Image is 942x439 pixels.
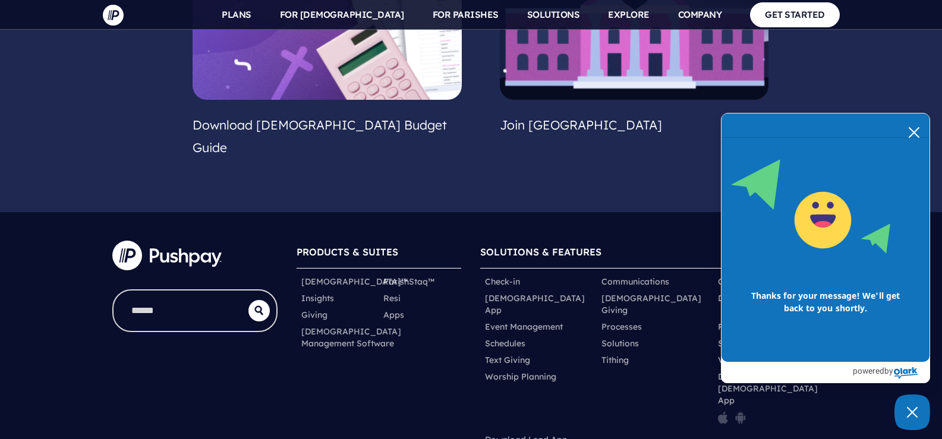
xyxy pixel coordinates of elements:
[718,411,728,424] img: pp_icon_appstore.png
[718,292,798,304] a: Donor Management
[718,354,803,366] a: Volunteer Scheduling
[905,124,924,140] button: close chatbox
[884,363,893,378] span: by
[601,321,642,333] a: Processes
[500,117,662,132] a: Join [GEOGRAPHIC_DATA]
[731,277,920,326] span: Thanks for your message! We'll get back to you shortly.
[485,292,592,316] a: [DEMOGRAPHIC_DATA] App
[301,292,334,304] a: Insights
[713,368,830,431] li: Download [DEMOGRAPHIC_DATA] App
[601,354,629,366] a: Tithing
[750,2,840,27] a: GET STARTED
[297,241,462,269] h6: PRODUCTS & SUITES
[485,354,530,366] a: Text Giving
[383,292,401,304] a: Resi
[301,309,327,321] a: Giving
[383,309,404,321] a: Apps
[721,113,930,383] div: olark chatbox
[718,276,795,288] a: Content and Media
[601,276,669,288] a: Communications
[894,394,930,430] button: Close Chatbox
[485,371,556,383] a: Worship Planning
[301,276,408,288] a: [DEMOGRAPHIC_DATA]™
[718,337,760,349] a: Streaming
[853,363,884,378] span: powered
[485,321,563,333] a: Event Management
[193,117,447,155] a: Download [DEMOGRAPHIC_DATA] Budget Guide
[735,411,746,424] img: pp_icon_gplay.png
[383,276,434,288] a: ParishStaq™
[601,292,708,316] a: [DEMOGRAPHIC_DATA] Giving
[485,276,520,288] a: Check-in
[301,326,401,349] a: [DEMOGRAPHIC_DATA] Management Software
[718,321,811,333] a: Reporting and Insights
[485,337,525,349] a: Schedules
[853,362,930,383] a: Powered by Olark
[480,241,830,269] h6: SOLUTIONS & FEATURES
[601,337,639,349] a: Solutions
